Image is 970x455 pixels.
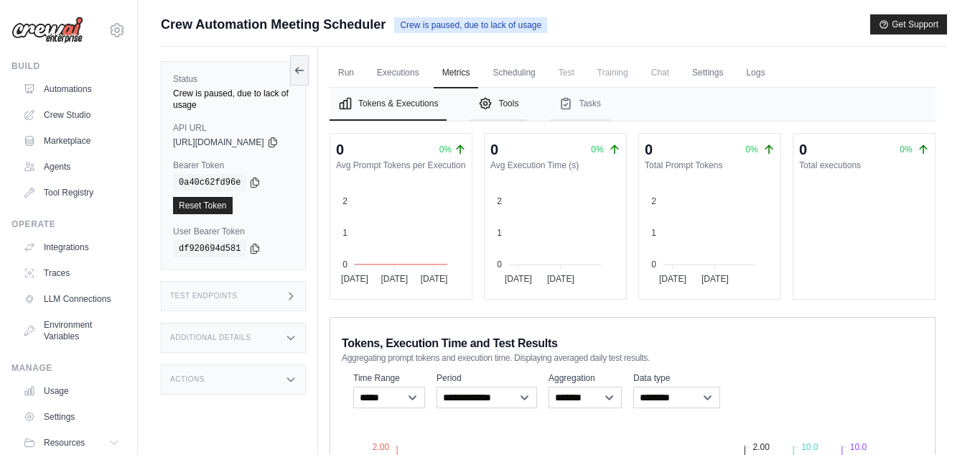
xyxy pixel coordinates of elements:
code: df920694d581 [173,240,246,257]
div: 0 [799,139,807,160]
a: Executions [368,58,428,88]
tspan: 2.00 [752,442,770,452]
dt: Total Prompt Tokens [645,160,775,171]
button: Tasks [550,88,610,121]
a: Metrics [434,58,479,88]
span: Crew is paused, due to lack of usage [394,17,547,33]
tspan: [DATE] [701,274,729,284]
a: Settings [17,405,126,428]
span: Tokens, Execution Time and Test Results [342,335,558,352]
a: Scheduling [484,58,544,88]
tspan: 1 [497,228,502,238]
a: LLM Connections [17,288,126,311]
label: Aggregation [549,372,622,384]
tspan: 2.00 [373,442,390,452]
label: API URL [173,122,294,134]
button: Resources [17,431,126,454]
a: Crew Studio [17,104,126,127]
span: 0% [591,144,603,155]
label: User Bearer Token [173,226,294,237]
img: Logo [11,17,83,44]
button: Get Support [870,14,947,35]
a: Automations [17,78,126,101]
a: Traces [17,262,126,285]
div: Operate [11,219,126,230]
tspan: 0 [497,259,502,270]
div: Manage [11,362,126,374]
tspan: 1 [342,228,348,238]
button: Tokens & Executions [330,88,447,121]
span: Aggregating prompt tokens and execution time. Displaying averaged daily test results. [342,352,650,364]
div: Build [11,60,126,72]
a: Tool Registry [17,181,126,204]
span: [URL][DOMAIN_NAME] [173,137,264,148]
span: Training is not available until the deployment is complete [589,58,637,87]
a: Marketplace [17,129,126,152]
iframe: Chat Widget [898,386,970,455]
tspan: [DATE] [659,274,686,284]
span: 0% [439,144,452,155]
label: Status [173,73,294,85]
tspan: 10.0 [850,442,867,452]
label: Time Range [353,372,425,384]
dt: Total executions [799,160,929,171]
a: Environment Variables [17,313,126,348]
dt: Avg Execution Time (s) [490,160,620,171]
tspan: [DATE] [341,274,368,284]
span: 0% [900,144,912,155]
h3: Test Endpoints [170,292,238,300]
label: Period [437,372,537,384]
tspan: [DATE] [381,274,408,284]
a: Run [330,58,363,88]
button: Tools [470,88,527,121]
h3: Additional Details [170,334,251,342]
a: Settings [684,58,732,88]
span: Chat is not available until the deployment is complete [643,58,678,87]
div: 0 [490,139,498,160]
span: Crew Automation Meeting Scheduler [161,14,386,35]
a: Logs [737,58,773,88]
label: Data type [633,372,720,384]
tspan: [DATE] [505,274,532,284]
tspan: [DATE] [547,274,574,284]
label: Bearer Token [173,160,294,171]
tspan: 10.0 [801,442,819,452]
div: 0 [336,139,344,160]
dt: Avg Prompt Tokens per Execution [336,160,466,171]
span: 0% [745,144,757,155]
code: 0a40c62fd96e [173,174,246,191]
nav: Tabs [330,88,936,121]
span: Resources [44,437,85,449]
div: Crew is paused, due to lack of usage [173,88,294,111]
a: Integrations [17,236,126,259]
div: 0 [645,139,653,160]
tspan: 0 [342,259,348,270]
a: Agents [17,155,126,178]
tspan: 2 [651,196,656,206]
tspan: 1 [651,228,656,238]
a: Reset Token [173,197,233,214]
h3: Actions [170,375,205,384]
span: Test [550,58,583,87]
a: Usage [17,380,126,403]
tspan: 2 [342,196,348,206]
tspan: 2 [497,196,502,206]
tspan: [DATE] [421,274,448,284]
tspan: 0 [651,259,656,270]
